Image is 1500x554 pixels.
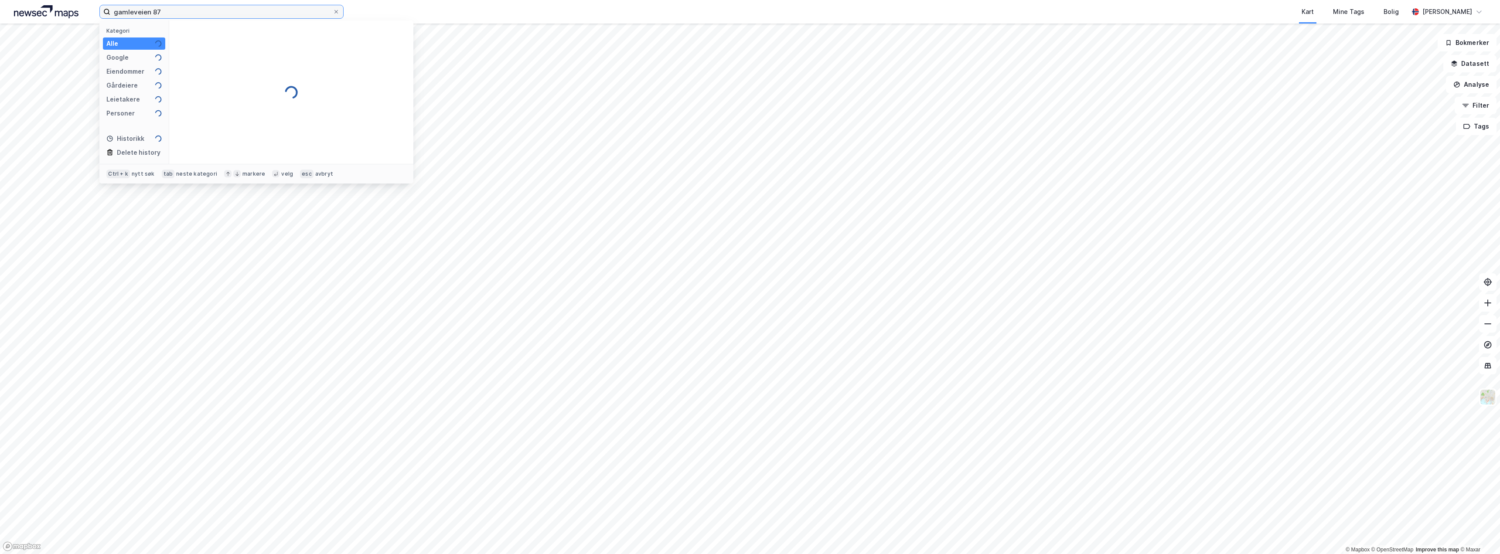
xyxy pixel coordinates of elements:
[1456,512,1500,554] iframe: Chat Widget
[106,133,144,144] div: Historikk
[1443,55,1497,72] button: Datasett
[284,85,298,99] img: spinner.a6d8c91a73a9ac5275cf975e30b51cfb.svg
[106,170,130,178] div: Ctrl + k
[281,170,293,177] div: velg
[1346,547,1370,553] a: Mapbox
[155,135,162,142] img: spinner.a6d8c91a73a9ac5275cf975e30b51cfb.svg
[1333,7,1364,17] div: Mine Tags
[1456,512,1500,554] div: Kontrollprogram for chat
[106,94,140,105] div: Leietakere
[242,170,265,177] div: markere
[300,170,314,178] div: esc
[1446,76,1497,93] button: Analyse
[155,82,162,89] img: spinner.a6d8c91a73a9ac5275cf975e30b51cfb.svg
[155,54,162,61] img: spinner.a6d8c91a73a9ac5275cf975e30b51cfb.svg
[1438,34,1497,51] button: Bokmerker
[132,170,155,177] div: nytt søk
[106,66,144,77] div: Eiendommer
[155,40,162,47] img: spinner.a6d8c91a73a9ac5275cf975e30b51cfb.svg
[117,147,160,158] div: Delete history
[106,27,165,34] div: Kategori
[14,5,78,18] img: logo.a4113a55bc3d86da70a041830d287a7e.svg
[1302,7,1314,17] div: Kart
[1371,547,1414,553] a: OpenStreetMap
[106,38,118,49] div: Alle
[1480,389,1496,405] img: Z
[3,541,41,551] a: Mapbox homepage
[155,96,162,103] img: spinner.a6d8c91a73a9ac5275cf975e30b51cfb.svg
[106,52,129,63] div: Google
[1455,97,1497,114] button: Filter
[110,5,333,18] input: Søk på adresse, matrikkel, gårdeiere, leietakere eller personer
[155,68,162,75] img: spinner.a6d8c91a73a9ac5275cf975e30b51cfb.svg
[315,170,333,177] div: avbryt
[106,108,135,119] div: Personer
[162,170,175,178] div: tab
[106,80,138,91] div: Gårdeiere
[1416,547,1459,553] a: Improve this map
[155,110,162,117] img: spinner.a6d8c91a73a9ac5275cf975e30b51cfb.svg
[1384,7,1399,17] div: Bolig
[1422,7,1472,17] div: [PERSON_NAME]
[176,170,217,177] div: neste kategori
[1456,118,1497,135] button: Tags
